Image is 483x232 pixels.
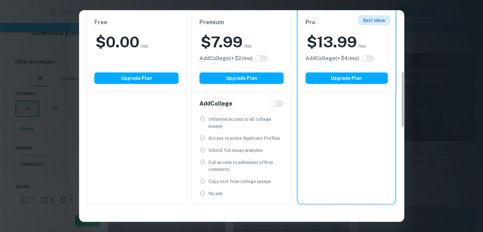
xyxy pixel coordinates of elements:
button: Upgrade Plan [305,72,388,84]
p: Unlimited access to all college essays [208,116,284,130]
h6: Click to see all the additional College features. [199,55,252,62]
h2: $ 7.99 [201,32,243,52]
p: Best Value [363,17,385,24]
h2: $ 13.99 [307,32,357,52]
p: Unlock full essay analyses [208,147,263,154]
p: Copy text from college essays [208,178,271,185]
span: /mo [358,43,366,50]
h6: Pro [305,18,388,27]
button: Upgrade Plan [94,72,178,84]
button: Upgrade Plan [199,72,284,84]
span: /mo [141,43,148,50]
h6: Add College [199,99,232,108]
p: Access to entire Applicant Profiles [208,135,280,142]
span: /mo [244,43,252,50]
h6: Premium [199,18,284,27]
p: Full access to admission officer comments [208,159,284,173]
h2: $ 0.00 [96,32,139,52]
h6: Click to see all the additional College features. [305,55,359,62]
p: No ads [208,190,223,197]
h6: Free [94,18,178,27]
